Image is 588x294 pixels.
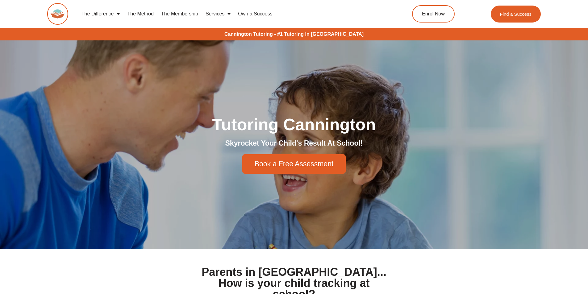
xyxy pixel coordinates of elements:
[202,7,234,21] a: Services
[78,7,384,21] nav: Menu
[123,7,157,21] a: The Method
[121,116,467,133] h1: Tutoring Cannington
[255,160,334,168] span: Book a Free Assessment
[422,11,445,16] span: Enrol Now
[491,6,541,23] a: Find a Success
[412,5,455,23] a: Enrol Now
[234,7,276,21] a: Own a Success
[157,7,202,21] a: The Membership
[78,7,124,21] a: The Difference
[242,154,346,174] a: Book a Free Assessment
[500,12,532,16] span: Find a Success
[121,139,467,148] h2: Skyrocket Your Child's Result At School!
